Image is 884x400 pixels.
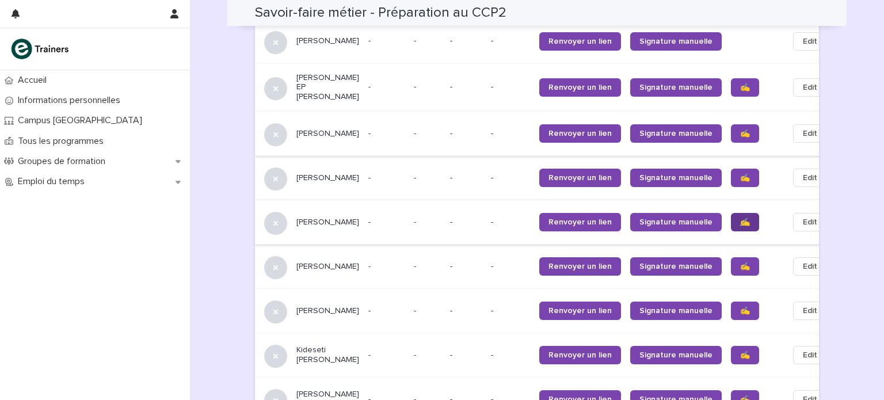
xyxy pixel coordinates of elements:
[639,218,712,226] span: Signature manuelle
[539,169,621,187] a: Renvoyer un lien
[368,262,405,272] p: -
[793,124,827,143] button: Edit
[539,257,621,276] a: Renvoyer un lien
[548,37,612,45] span: Renvoyer un lien
[548,83,612,92] span: Renvoyer un lien
[414,34,418,46] p: -
[803,82,817,93] span: Edit
[414,215,418,227] p: -
[803,216,817,228] span: Edit
[491,36,530,46] p: -
[803,261,817,272] span: Edit
[539,346,621,364] a: Renvoyer un lien
[548,218,612,226] span: Renvoyer un lien
[548,174,612,182] span: Renvoyer un lien
[639,351,712,359] span: Signature manuelle
[630,213,722,231] a: Signature manuelle
[13,75,56,86] p: Accueil
[368,82,405,92] p: -
[368,173,405,183] p: -
[368,129,405,139] p: -
[296,73,359,102] p: [PERSON_NAME] EP [PERSON_NAME]
[803,36,817,47] span: Edit
[539,213,621,231] a: Renvoyer un lien
[491,351,530,360] p: -
[450,173,482,183] p: -
[450,306,482,316] p: -
[803,172,817,184] span: Edit
[639,83,712,92] span: Signature manuelle
[13,136,113,147] p: Tous les programmes
[548,262,612,271] span: Renvoyer un lien
[731,302,759,320] a: ✍️
[450,262,482,272] p: -
[630,32,722,51] a: Signature manuelle
[414,127,418,139] p: -
[731,124,759,143] a: ✍️
[450,36,482,46] p: -
[450,82,482,92] p: -
[450,129,482,139] p: -
[731,257,759,276] a: ✍️
[630,346,722,364] a: Signature manuelle
[491,173,530,183] p: -
[793,346,827,364] button: Edit
[491,82,530,92] p: -
[13,95,129,106] p: Informations personnelles
[539,302,621,320] a: Renvoyer un lien
[296,345,359,365] p: Kideseti [PERSON_NAME]
[639,37,712,45] span: Signature manuelle
[740,307,750,315] span: ✍️
[13,156,115,167] p: Groupes de formation
[803,305,817,317] span: Edit
[630,124,722,143] a: Signature manuelle
[296,218,359,227] p: [PERSON_NAME]
[639,174,712,182] span: Signature manuelle
[539,78,621,97] a: Renvoyer un lien
[255,245,845,289] tr: [PERSON_NAME]--- --Renvoyer un lienSignature manuelle✍️Edit
[740,351,750,359] span: ✍️
[803,349,817,361] span: Edit
[639,129,712,138] span: Signature manuelle
[9,37,73,60] img: K0CqGN7SDeD6s4JG8KQk
[255,156,845,200] tr: [PERSON_NAME]--- --Renvoyer un lienSignature manuelle✍️Edit
[548,351,612,359] span: Renvoyer un lien
[731,213,759,231] a: ✍️
[414,304,418,316] p: -
[740,83,750,92] span: ✍️
[296,262,359,272] p: [PERSON_NAME]
[296,129,359,139] p: [PERSON_NAME]
[255,63,845,111] tr: [PERSON_NAME] EP [PERSON_NAME]--- --Renvoyer un lienSignature manuelle✍️Edit
[548,129,612,138] span: Renvoyer un lien
[793,78,827,97] button: Edit
[793,302,827,320] button: Edit
[13,176,94,187] p: Emploi du temps
[793,32,827,51] button: Edit
[491,218,530,227] p: -
[414,348,418,360] p: -
[255,5,506,21] h2: Savoir-faire métier - Préparation au CCP2
[368,351,405,360] p: -
[491,262,530,272] p: -
[255,19,845,63] tr: [PERSON_NAME]--- --Renvoyer un lienSignature manuelleEdit
[414,80,418,92] p: -
[491,129,530,139] p: -
[255,200,845,245] tr: [PERSON_NAME]--- --Renvoyer un lienSignature manuelle✍️Edit
[548,307,612,315] span: Renvoyer un lien
[368,306,405,316] p: -
[414,171,418,183] p: -
[731,346,759,364] a: ✍️
[450,351,482,360] p: -
[296,306,359,316] p: [PERSON_NAME]
[639,262,712,271] span: Signature manuelle
[639,307,712,315] span: Signature manuelle
[740,218,750,226] span: ✍️
[539,124,621,143] a: Renvoyer un lien
[803,128,817,139] span: Edit
[255,289,845,333] tr: [PERSON_NAME]--- --Renvoyer un lienSignature manuelle✍️Edit
[368,36,405,46] p: -
[368,218,405,227] p: -
[491,306,530,316] p: -
[450,218,482,227] p: -
[731,169,759,187] a: ✍️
